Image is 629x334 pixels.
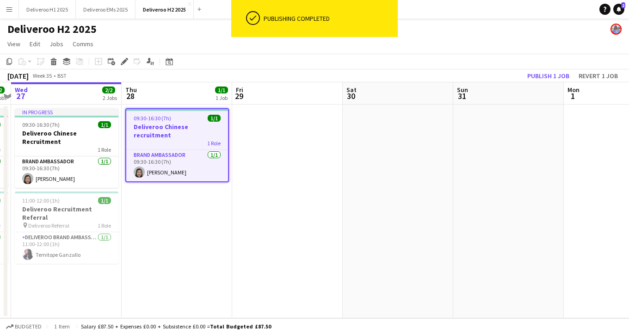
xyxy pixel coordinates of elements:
span: Sat [346,86,357,94]
h3: Deliveroo Chinese recruitment [126,123,228,139]
span: Week 35 [31,72,54,79]
div: 2 Jobs [103,94,117,101]
span: 1 Role [207,140,221,147]
app-job-card: 09:30-16:30 (7h)1/1Deliveroo Chinese recruitment1 RoleBrand Ambassador1/109:30-16:30 (7h)[PERSON_... [125,108,229,182]
span: 1/1 [98,121,111,128]
span: 2 [621,2,625,8]
span: 31 [456,91,468,101]
span: 1 [566,91,580,101]
span: 1 item [51,323,73,330]
app-card-role: Deliveroo Brand Ambassador1/111:00-12:00 (1h)Temitope Ganzallo [15,232,118,264]
a: View [4,38,24,50]
span: 11:00-12:00 (1h) [22,197,60,204]
app-job-card: In progress09:30-16:30 (7h)1/1Deliveroo Chinese Recruitment1 RoleBrand Ambassador1/109:30-16:30 (... [15,108,118,188]
button: Deliveroo H1 2025 [19,0,76,19]
span: Budgeted [15,323,42,330]
app-card-role: Brand Ambassador1/109:30-16:30 (7h)[PERSON_NAME] [126,150,228,181]
span: 2/2 [102,87,115,93]
h3: Deliveroo Recruitment Referral [15,205,118,222]
span: 1 Role [98,146,111,153]
span: 1/1 [215,87,228,93]
div: In progress [15,108,118,116]
span: Edit [30,40,40,48]
span: View [7,40,20,48]
button: Deliveroo EMs 2025 [76,0,136,19]
span: Thu [125,86,137,94]
span: Jobs [49,40,63,48]
span: 1/1 [98,197,111,204]
a: Jobs [46,38,67,50]
span: 29 [234,91,243,101]
app-card-role: Brand Ambassador1/109:30-16:30 (7h)[PERSON_NAME] [15,156,118,188]
a: 2 [613,4,624,15]
button: Deliveroo H2 2025 [136,0,194,19]
h1: Deliveroo H2 2025 [7,22,97,36]
span: Comms [73,40,93,48]
button: Revert 1 job [575,70,622,82]
div: 1 Job [216,94,228,101]
span: 1/1 [208,115,221,122]
h3: Deliveroo Chinese Recruitment [15,129,118,146]
button: Publish 1 job [524,70,573,82]
span: 09:30-16:30 (7h) [134,115,171,122]
span: Wed [15,86,28,94]
div: Publishing completed [264,14,394,23]
div: BST [57,72,67,79]
span: Total Budgeted £87.50 [210,323,271,330]
span: 27 [13,91,28,101]
app-user-avatar: Lucy Hillier [610,24,622,35]
span: 09:30-16:30 (7h) [22,121,60,128]
app-job-card: 11:00-12:00 (1h)1/1Deliveroo Recruitment Referral Deliveroo Referral1 RoleDeliveroo Brand Ambassa... [15,192,118,264]
span: Deliveroo Referral [28,222,69,229]
button: Budgeted [5,322,43,332]
span: 1 Role [98,222,111,229]
span: 28 [124,91,137,101]
a: Comms [69,38,97,50]
span: Sun [457,86,468,94]
div: [DATE] [7,71,29,80]
span: 30 [345,91,357,101]
a: Edit [26,38,44,50]
span: Mon [567,86,580,94]
span: Fri [236,86,243,94]
div: Salary £87.50 + Expenses £0.00 + Subsistence £0.00 = [81,323,271,330]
